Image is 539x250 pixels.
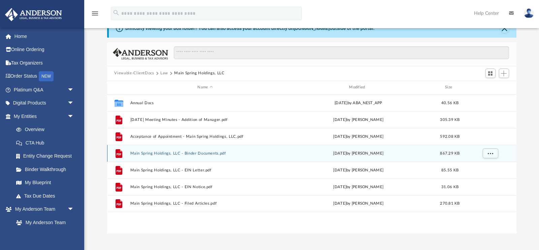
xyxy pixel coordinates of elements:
a: Tax Organizers [5,56,84,70]
span: 31.06 KB [441,185,458,189]
a: Overview [9,123,84,136]
div: [DATE] by [PERSON_NAME] [283,117,434,123]
span: arrow_drop_down [67,203,81,216]
a: menu [91,13,99,17]
button: Law [160,70,168,76]
div: id [466,84,513,90]
img: User Pic [524,8,534,18]
a: [DOMAIN_NAME] [294,26,330,31]
span: arrow_drop_down [67,110,81,123]
a: Order StatusNEW [5,70,84,83]
a: Tax Due Dates [9,189,84,203]
a: Platinum Q&Aarrow_drop_down [5,83,84,96]
div: id [110,84,127,90]
div: [DATE] by [PERSON_NAME] [283,184,434,190]
span: arrow_drop_down [67,96,81,110]
span: 85.55 KB [441,168,458,172]
a: Binder Walkthrough [9,163,84,176]
span: 867.29 KB [440,151,459,155]
span: 305.39 KB [440,118,459,121]
button: Add [499,69,509,78]
button: More options [482,148,498,158]
span: 270.81 KB [440,202,459,205]
div: Size [436,84,463,90]
div: [DATE] by [PERSON_NAME] [283,133,434,139]
span: 592.08 KB [440,134,459,138]
i: menu [91,9,99,17]
a: Digital Productsarrow_drop_down [5,96,84,110]
div: Name [130,84,280,90]
button: Main Spring Holdings, LLC [174,70,224,76]
button: [DATE] Meeting Minutes - Addition of Manager.pdf [130,117,280,122]
a: Online Ordering [5,43,84,56]
button: Main Spring Holdings, LLC - EIN Letter.pdf [130,168,280,172]
button: Close [500,24,509,33]
a: Home [5,30,84,43]
button: Main Spring Holdings, LLC - EIN Notice.pdf [130,184,280,189]
div: grid [107,94,516,234]
span: arrow_drop_down [67,83,81,97]
a: My Blueprint [9,176,81,190]
span: 40.56 KB [441,101,458,105]
button: Annual Docs [130,100,280,105]
img: Anderson Advisors Platinum Portal [3,8,64,21]
a: Entity Change Request [9,150,84,163]
div: Difficulty viewing your box folder? You can also access your account directly on outside of the p... [125,25,375,32]
a: My Anderson Teamarrow_drop_down [5,203,81,216]
button: Main Spring Holdings, LLC - Filed Articles.pdf [130,201,280,206]
i: search [113,9,120,16]
button: Main Spring Holdings, LLC - Binder Documents.pdf [130,151,280,155]
div: [DATE] by ABA_NEST_APP [283,100,434,106]
button: Acceptance of Appointment - Main Spring Holdings, LLC.pdf [130,134,280,138]
div: [DATE] by [PERSON_NAME] [283,201,434,207]
a: My Anderson Team [9,216,77,229]
a: My Entitiesarrow_drop_down [5,110,84,123]
button: Viewable-ClientDocs [114,70,154,76]
a: CTA Hub [9,136,84,150]
div: NEW [39,71,54,81]
div: [DATE] by [PERSON_NAME] [283,150,434,156]
button: Switch to Grid View [485,69,496,78]
div: [DATE] by [PERSON_NAME] [283,167,434,173]
input: Search files and folders [174,46,509,59]
div: Modified [283,84,433,90]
